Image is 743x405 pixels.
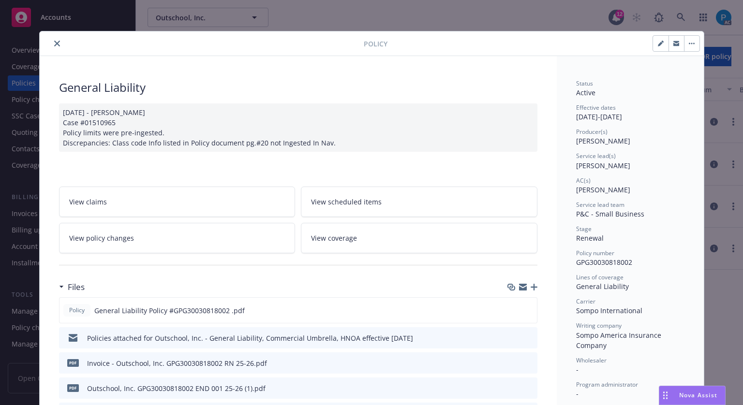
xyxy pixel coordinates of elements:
[59,281,85,293] div: Files
[87,358,267,368] div: Invoice - Outschool, Inc. GPG30030818002 RN 25-26.pdf
[525,383,534,393] button: preview file
[301,223,537,253] a: View coverage
[576,136,630,145] span: [PERSON_NAME]
[576,273,624,281] span: Lines of coverage
[509,305,517,316] button: download file
[67,306,87,315] span: Policy
[525,358,534,368] button: preview file
[509,383,517,393] button: download file
[68,281,85,293] h3: Files
[576,88,595,97] span: Active
[576,225,592,233] span: Stage
[59,103,537,152] div: [DATE] - [PERSON_NAME] Case #01510965 Policy limits were pre-ingested. Discrepancies: Class code ...
[51,38,63,49] button: close
[576,176,591,185] span: AC(s)
[59,79,537,96] div: General Liability
[576,103,684,122] div: [DATE] - [DATE]
[659,386,726,405] button: Nova Assist
[576,103,616,112] span: Effective dates
[509,333,517,343] button: download file
[679,391,717,399] span: Nova Assist
[576,331,663,350] span: Sompo America Insurance Company
[576,258,632,267] span: GPG30030818002
[576,185,630,194] span: [PERSON_NAME]
[576,281,684,291] div: General Liability
[576,249,614,257] span: Policy number
[576,297,595,305] span: Carrier
[576,380,638,389] span: Program administrator
[576,365,579,374] span: -
[576,306,642,315] span: Sompo International
[301,187,537,217] a: View scheduled items
[576,201,624,209] span: Service lead team
[67,384,79,391] span: pdf
[311,197,382,207] span: View scheduled items
[576,233,604,243] span: Renewal
[525,333,534,343] button: preview file
[87,383,266,393] div: Outschool, Inc. GPG30030818002 END 001 25-26 (1).pdf
[59,187,296,217] a: View claims
[87,333,413,343] div: Policies attached for Outschool, Inc. - General Liability, Commercial Umbrella, HNOA effective [D...
[69,233,134,243] span: View policy changes
[576,389,579,398] span: -
[524,305,533,316] button: preview file
[576,356,607,364] span: Wholesaler
[576,79,593,87] span: Status
[311,233,357,243] span: View coverage
[576,321,622,330] span: Writing company
[576,209,644,218] span: P&C - Small Business
[576,161,630,170] span: [PERSON_NAME]
[69,197,107,207] span: View claims
[94,305,245,316] span: General Liability Policy #GPG30030818002 .pdf
[659,386,671,405] div: Drag to move
[509,358,517,368] button: download file
[67,359,79,366] span: pdf
[576,128,608,136] span: Producer(s)
[364,39,387,49] span: Policy
[59,223,296,253] a: View policy changes
[576,152,616,160] span: Service lead(s)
